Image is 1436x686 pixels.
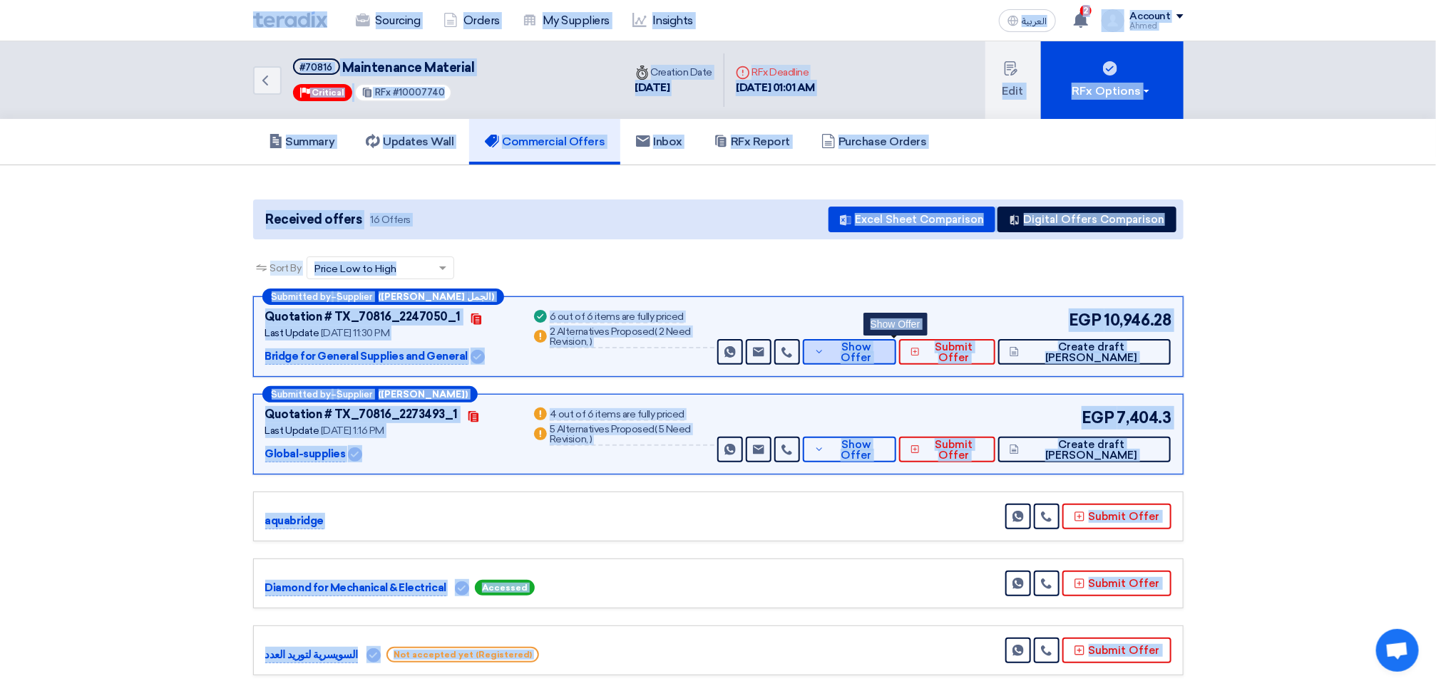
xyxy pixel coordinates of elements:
[698,119,806,165] a: RFx Report
[635,80,713,96] div: [DATE]
[1062,571,1171,596] button: Submit Offer
[370,213,411,227] span: 16 Offers
[321,425,384,437] span: [DATE] 1:16 PM
[265,308,461,326] div: Quotation # TX_70816_2247050_1
[1022,342,1159,363] span: Create draft [PERSON_NAME]
[550,327,714,348] div: 2 Alternatives Proposed
[432,5,511,36] a: Orders
[899,437,995,462] button: Submit Offer
[455,581,469,596] img: Verified Account
[312,88,345,98] span: Critical
[1117,406,1171,430] span: 7,404.3
[821,135,927,149] h5: Purchase Orders
[590,433,593,445] span: )
[469,119,620,165] a: Commercial Offers
[1069,308,1102,332] span: EGP
[1376,629,1419,672] a: Open chat
[265,580,446,597] p: Diamond for Mechanical & Electrical
[590,336,593,348] span: )
[342,60,474,76] span: Maintenance Material
[272,390,332,399] span: Submitted by
[736,80,815,96] div: [DATE] 01:01 AM
[1130,11,1171,23] div: Account
[1104,308,1171,332] span: 10,946.28
[293,58,475,76] h5: Maintenance Material
[806,119,943,165] a: Purchase Orders
[270,261,302,276] span: Sort By
[803,437,896,462] button: Show Offer
[511,5,621,36] a: My Suppliers
[314,261,396,276] span: Price Low to High
[366,135,453,149] h5: Updates Wall
[1072,83,1152,100] div: RFx Options
[265,647,358,664] p: السويسرية لتوريد العدد
[321,327,390,339] span: [DATE] 11:30 PM
[655,423,657,435] span: (
[265,513,324,530] p: aquabridge
[999,9,1056,32] button: العربية
[262,386,478,402] div: –
[344,5,432,36] a: Sourcing
[997,207,1176,232] button: Digital Offers Comparison
[471,350,485,364] img: Verified Account
[899,339,995,365] button: Submit Offer
[1082,406,1114,430] span: EGP
[265,446,346,463] p: Global-supplies
[635,65,713,80] div: Creation Date
[350,119,469,165] a: Updates Wall
[265,327,319,339] span: Last Update
[1062,504,1171,529] button: Submit Offer
[379,390,468,399] b: ([PERSON_NAME])
[923,440,984,461] span: Submit Offer
[269,135,335,149] h5: Summary
[1022,16,1047,26] span: العربية
[863,313,928,336] div: Show Offer
[1080,5,1092,16] span: 2
[714,135,790,149] h5: RFx Report
[803,339,896,365] button: Show Offer
[636,135,682,149] h5: Inbox
[736,65,815,80] div: RFx Deadline
[1102,9,1124,32] img: profile_test.png
[262,289,504,305] div: –
[272,292,332,301] span: Submitted by
[550,410,684,421] div: 4 out of 6 items are fully priced
[337,292,373,301] span: Supplier
[265,348,468,365] p: Bridge for General Supplies and General
[253,119,351,165] a: Summary
[266,210,362,229] span: Received offers
[998,437,1171,462] button: Create draft [PERSON_NAME]
[923,342,984,363] span: Submit Offer
[985,41,1041,119] button: Edit
[379,292,495,301] b: ([PERSON_NAME] الجمل)
[1041,41,1184,119] button: RFx Options
[300,63,333,72] div: #70816
[550,312,684,323] div: 6 out of 6 items are fully priced
[829,207,995,232] button: Excel Sheet Comparison
[998,339,1171,365] button: Create draft [PERSON_NAME]
[337,390,373,399] span: Supplier
[348,447,362,462] img: Verified Account
[621,5,704,36] a: Insights
[1130,22,1184,30] div: ِAhmed
[550,425,714,446] div: 5 Alternatives Proposed
[485,135,605,149] h5: Commercial Offers
[550,326,691,348] span: 2 Need Revision,
[265,425,319,437] span: Last Update
[1022,440,1159,461] span: Create draft [PERSON_NAME]
[620,119,698,165] a: Inbox
[828,440,884,461] span: Show Offer
[828,342,884,363] span: Show Offer
[655,326,657,338] span: (
[366,648,381,662] img: Verified Account
[393,87,445,98] span: #10007740
[550,423,691,445] span: 5 Need Revision,
[253,11,327,28] img: Teradix logo
[265,406,458,423] div: Quotation # TX_70816_2273493_1
[386,647,539,662] span: Not accepted yet (Registered)
[375,87,391,98] span: RFx
[475,580,535,596] span: Accessed
[1062,638,1171,663] button: Submit Offer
